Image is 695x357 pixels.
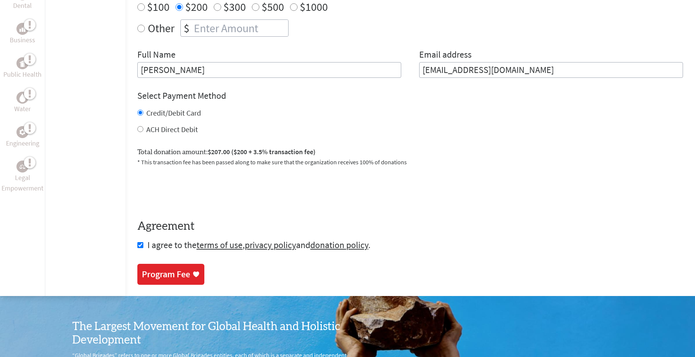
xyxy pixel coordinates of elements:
p: Water [14,104,31,114]
img: Public Health [19,59,25,67]
p: * This transaction fee has been passed along to make sure that the organization receives 100% of ... [137,158,683,167]
a: Program Fee [137,264,204,285]
label: Total donation amount: [137,147,316,158]
a: Public HealthPublic Health [3,57,42,80]
label: ACH Direct Debit [146,125,198,134]
input: Enter Full Name [137,62,401,78]
div: Legal Empowerment [16,161,28,173]
div: Engineering [16,126,28,138]
a: privacy policy [245,239,296,251]
div: Program Fee [142,268,190,280]
img: Engineering [19,129,25,135]
span: $207.00 ($200 + 3.5% transaction fee) [208,147,316,156]
div: $ [181,20,192,36]
iframe: reCAPTCHA [137,176,251,205]
input: Enter Amount [192,20,288,36]
p: Business [10,35,35,45]
label: Credit/Debit Card [146,108,201,118]
img: Legal Empowerment [19,164,25,169]
label: Other [148,19,174,37]
p: Dental [13,0,32,11]
div: Public Health [16,57,28,69]
label: Email address [419,49,472,62]
p: Legal Empowerment [1,173,43,193]
label: Full Name [137,49,176,62]
input: Your Email [419,62,683,78]
img: Water [19,93,25,102]
a: Legal EmpowermentLegal Empowerment [1,161,43,193]
p: Engineering [6,138,39,149]
img: Business [19,26,25,32]
a: terms of use [196,239,243,251]
div: Business [16,23,28,35]
a: BusinessBusiness [10,23,35,45]
div: Water [16,92,28,104]
p: Public Health [3,69,42,80]
span: I agree to the , and . [147,239,371,251]
h4: Select Payment Method [137,90,683,102]
a: EngineeringEngineering [6,126,39,149]
a: donation policy [310,239,368,251]
h3: The Largest Movement for Global Health and Holistic Development [72,320,348,347]
a: WaterWater [14,92,31,114]
h4: Agreement [137,220,683,233]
